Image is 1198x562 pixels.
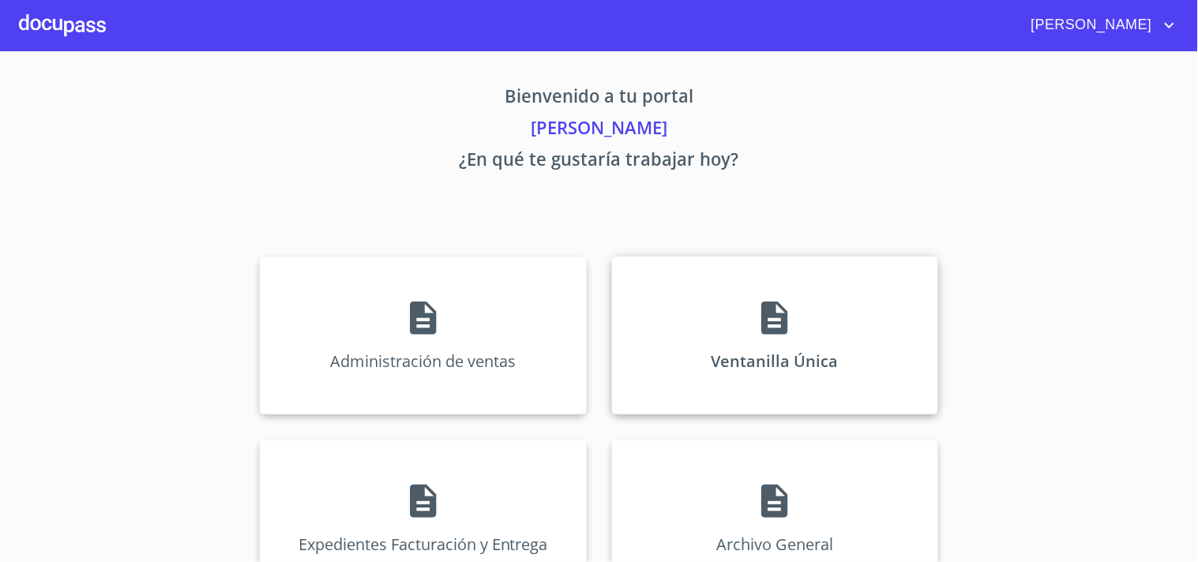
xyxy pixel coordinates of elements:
p: Expedientes Facturación y Entrega [299,534,548,555]
button: account of current user [1020,13,1179,38]
p: ¿En qué te gustaría trabajar hoy? [113,146,1086,178]
p: Bienvenido a tu portal [113,83,1086,114]
span: [PERSON_NAME] [1020,13,1160,38]
p: Archivo General [716,534,833,555]
p: [PERSON_NAME] [113,114,1086,146]
p: Ventanilla Única [712,350,839,372]
p: Administración de ventas [330,350,516,372]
